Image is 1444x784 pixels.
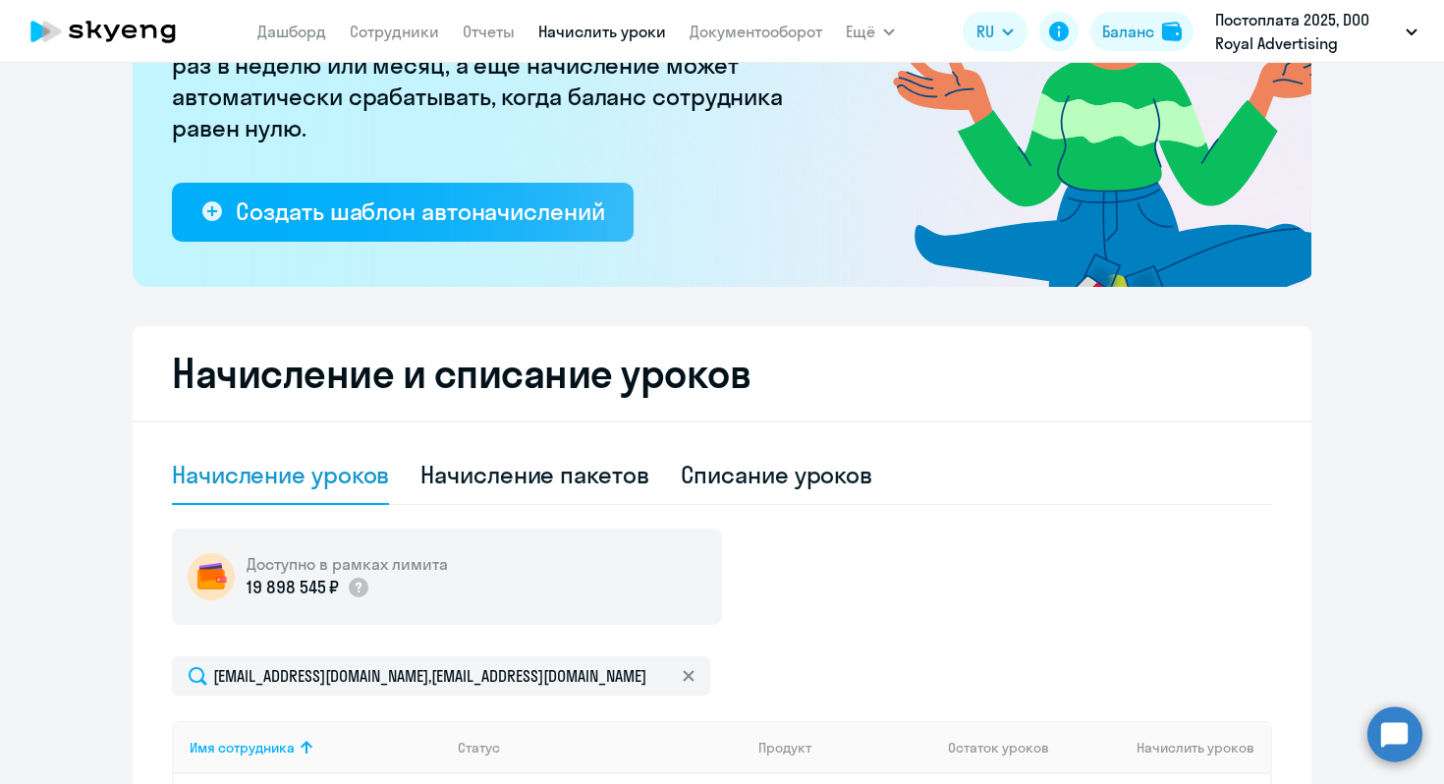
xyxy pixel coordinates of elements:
[1090,12,1194,51] button: Балансbalance
[538,22,666,41] a: Начислить уроки
[948,739,1049,756] span: Остаток уроков
[1205,8,1427,55] button: Постоплата 2025, DOO Royal Advertising
[1102,20,1154,43] div: Баланс
[846,20,875,43] span: Ещё
[1215,8,1398,55] p: Постоплата 2025, DOO Royal Advertising
[236,196,604,227] div: Создать шаблон автоначислений
[1070,721,1270,774] th: Начислить уроков
[690,22,822,41] a: Документооборот
[257,22,326,41] a: Дашборд
[463,22,515,41] a: Отчеты
[1162,22,1182,41] img: balance
[420,459,648,490] div: Начисление пакетов
[458,739,743,756] div: Статус
[758,739,933,756] div: Продукт
[188,553,235,600] img: wallet-circle.png
[458,739,500,756] div: Статус
[846,12,895,51] button: Ещё
[758,739,811,756] div: Продукт
[963,12,1027,51] button: RU
[190,739,295,756] div: Имя сотрудника
[976,20,994,43] span: RU
[948,739,1070,756] div: Остаток уроков
[190,739,442,756] div: Имя сотрудника
[247,575,339,600] p: 19 898 545 ₽
[172,350,1272,397] h2: Начисление и списание уроков
[681,459,873,490] div: Списание уроков
[172,459,389,490] div: Начисление уроков
[172,183,634,242] button: Создать шаблон автоначислений
[350,22,439,41] a: Сотрудники
[172,656,710,696] input: Поиск по имени, email, продукту или статусу
[247,553,448,575] h5: Доступно в рамках лимита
